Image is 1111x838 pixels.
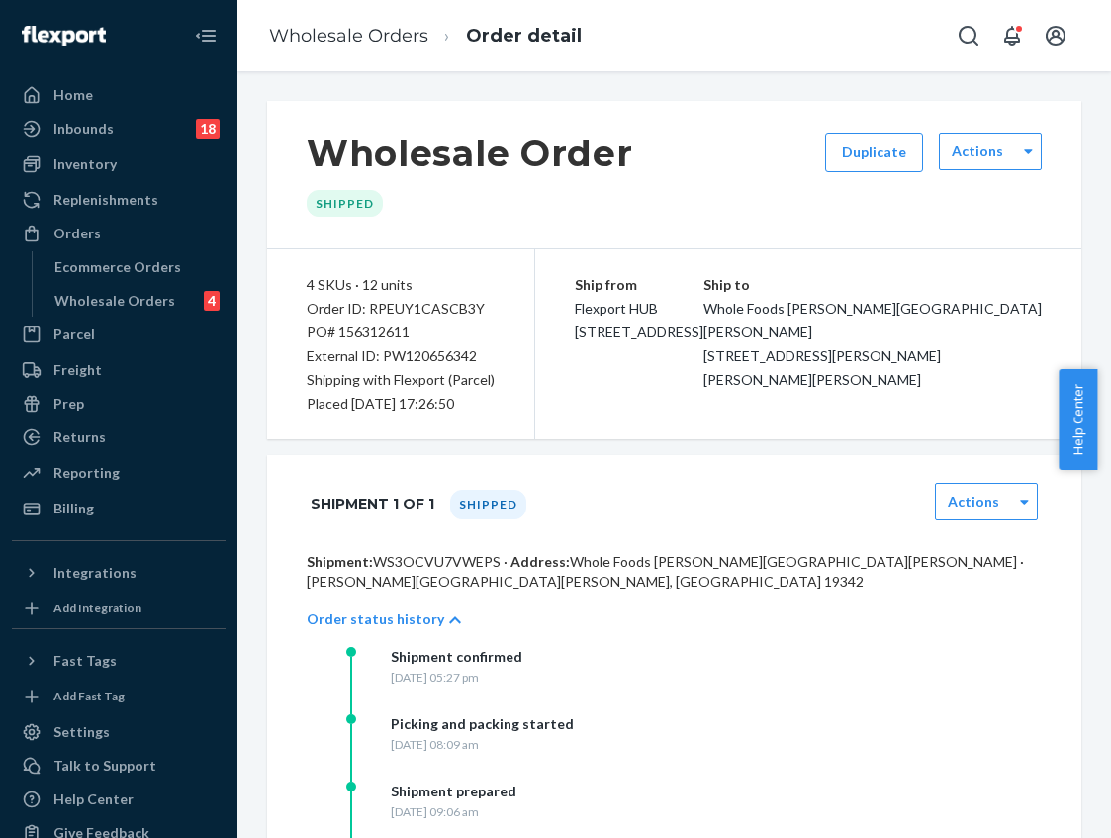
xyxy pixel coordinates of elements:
button: Duplicate [825,133,923,172]
p: Order status history [307,609,444,629]
div: Fast Tags [53,651,117,671]
div: 4 [204,291,220,311]
a: Help Center [12,784,226,815]
button: Fast Tags [12,645,226,677]
a: Parcel [12,319,226,350]
button: Close Navigation [186,16,226,55]
a: Freight [12,354,226,386]
a: Reporting [12,457,226,489]
label: Actions [952,141,1003,161]
div: 4 SKUs · 12 units [307,273,495,297]
div: Placed [DATE] 17:26:50 [307,392,495,416]
a: Settings [12,716,226,748]
a: Wholesale Orders [269,25,428,47]
ol: breadcrumbs [253,7,598,65]
div: Help Center [53,790,134,809]
div: Home [53,85,93,105]
div: Inbounds [53,119,114,139]
div: [DATE] 05:27 pm [391,669,522,686]
iframe: Opens a widget where you can chat to one of our agents [982,779,1091,828]
div: Replenishments [53,190,158,210]
p: WS3OCVU7VWEPS · Whole Foods [PERSON_NAME][GEOGRAPHIC_DATA][PERSON_NAME] · [PERSON_NAME][GEOGRAPHI... [307,552,1042,592]
a: Add Fast Tag [12,685,226,708]
span: Whole Foods [PERSON_NAME][GEOGRAPHIC_DATA][PERSON_NAME] [STREET_ADDRESS][PERSON_NAME][PERSON_NAME... [703,300,1042,388]
div: Settings [53,722,110,742]
a: Billing [12,493,226,524]
a: Home [12,79,226,111]
div: Prep [53,394,84,414]
a: Prep [12,388,226,419]
div: Returns [53,427,106,447]
button: Integrations [12,557,226,589]
p: Shipping with Flexport (Parcel) [307,368,495,392]
p: Ship from [575,273,703,297]
div: 18 [196,119,220,139]
a: Wholesale Orders4 [45,285,227,317]
button: Help Center [1059,369,1097,470]
span: Shipment: [307,553,373,570]
div: Freight [53,360,102,380]
div: Shipped [307,190,383,217]
div: Shipped [450,490,526,519]
div: PO# 156312611 [307,321,495,344]
div: Wholesale Orders [54,291,175,311]
button: Open Search Box [949,16,988,55]
div: [DATE] 08:09 am [391,736,574,753]
div: Shipment prepared [391,782,516,801]
a: Returns [12,421,226,453]
label: Actions [948,492,999,512]
a: Inbounds18 [12,113,226,144]
a: Order detail [466,25,582,47]
div: Reporting [53,463,120,483]
a: Inventory [12,148,226,180]
a: Ecommerce Orders [45,251,227,283]
div: Add Integration [53,600,141,616]
div: Integrations [53,563,137,583]
span: Flexport HUB [STREET_ADDRESS] [575,300,703,340]
h1: Wholesale Order [307,133,633,174]
div: External ID: PW120656342 [307,344,495,368]
div: Add Fast Tag [53,688,125,704]
div: Talk to Support [53,756,156,776]
span: Address: [510,553,570,570]
button: Open notifications [992,16,1032,55]
div: [DATE] 09:06 am [391,803,516,820]
button: Open account menu [1036,16,1075,55]
div: Shipment confirmed [391,647,522,667]
div: Ecommerce Orders [54,257,181,277]
div: Inventory [53,154,117,174]
button: Talk to Support [12,750,226,782]
p: Ship to [703,273,1042,297]
div: Billing [53,499,94,518]
div: Picking and packing started [391,714,574,734]
div: Parcel [53,325,95,344]
a: Add Integration [12,597,226,620]
div: Orders [53,224,101,243]
h1: Shipment 1 of 1 [311,483,434,524]
a: Orders [12,218,226,249]
div: Order ID: RPEUY1CASCB3Y [307,297,495,321]
a: Replenishments [12,184,226,216]
img: Flexport logo [22,26,106,46]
